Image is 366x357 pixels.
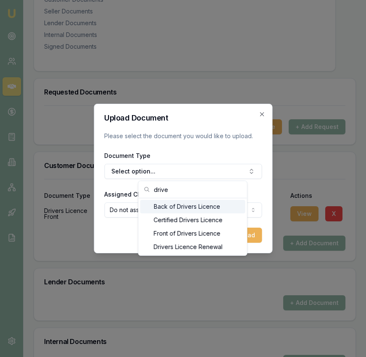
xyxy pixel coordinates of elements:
[104,132,262,140] p: Please select the document you would like to upload.
[104,152,150,159] label: Document Type
[104,191,150,198] label: Assigned Client
[104,164,262,179] button: Select option...
[139,198,247,255] div: Search...
[140,200,245,213] div: Back of Drivers Licence
[140,240,245,254] div: Drivers Licence Renewal
[104,114,262,122] h2: Upload Document
[140,213,245,227] div: Certified Drivers Licence
[154,181,242,198] input: Search...
[140,227,245,240] div: Front of Drivers Licence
